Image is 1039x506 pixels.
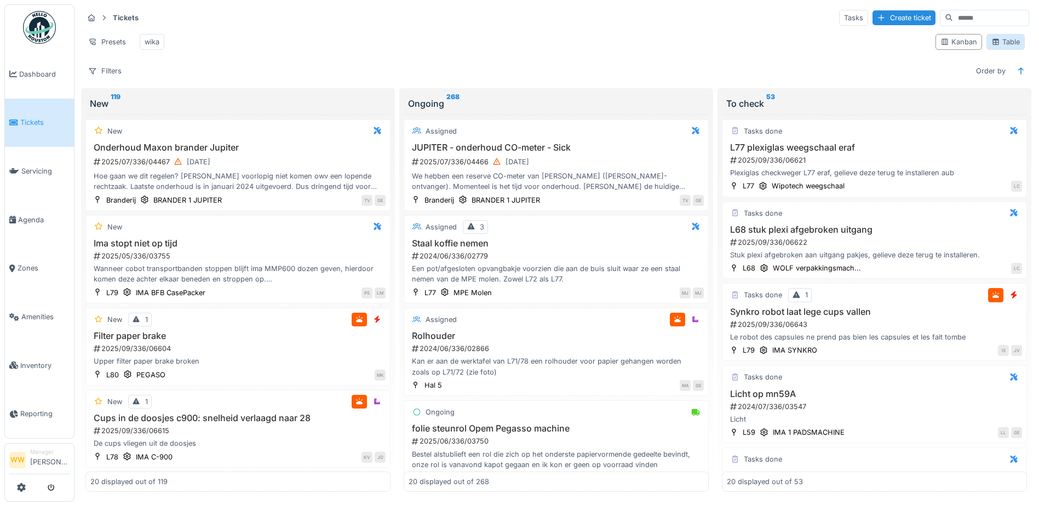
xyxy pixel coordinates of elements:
[106,370,119,380] div: L80
[727,250,1022,260] div: Stuk plexi afgebroken aan uitgang pakjes, gelieve deze terug te installeren.
[409,171,704,192] div: We hebben een reserve CO-meter van [PERSON_NAME] ([PERSON_NAME]-ontvanger). Momenteel is het tijd...
[426,222,457,232] div: Assigned
[805,290,808,300] div: 1
[18,215,70,225] span: Agenda
[426,126,457,136] div: Assigned
[411,343,704,354] div: 2024/06/336/02866
[30,448,70,456] div: Manager
[30,448,70,472] li: [PERSON_NAME]
[743,263,755,273] div: L68
[424,380,442,390] div: Hal 5
[90,356,386,366] div: Upper filter paper brake broken
[107,314,122,325] div: New
[409,142,704,153] h3: JUPITER - onderhoud CO-meter - Sick
[375,370,386,381] div: MK
[136,452,173,462] div: IMA C-900
[998,427,1009,438] div: LL
[693,287,704,298] div: MJ
[872,10,935,25] div: Create ticket
[411,251,704,261] div: 2024/06/336/02779
[90,263,386,284] div: Wanneer cobot transportbanden stoppen blijft ima MMP600 dozen geven, hierdoor komen deze achter e...
[727,476,803,486] div: 20 displayed out of 53
[424,287,436,298] div: L77
[743,181,754,191] div: L77
[20,117,70,128] span: Tickets
[93,426,386,436] div: 2025/09/336/06615
[5,292,74,341] a: Amenities
[726,97,1023,110] div: To check
[743,427,755,438] div: L59
[409,423,704,434] h3: folie steunrol Opem Pegasso machine
[20,409,70,419] span: Reporting
[90,142,386,153] h3: Onderhoud Maxon brander Jupiter
[1011,263,1022,274] div: LC
[145,314,148,325] div: 1
[424,195,454,205] div: Branderij
[9,448,70,474] a: WW Manager[PERSON_NAME]
[136,287,205,298] div: IMA BFB CasePacker
[727,142,1022,153] h3: L77 plexiglas weegschaal eraf
[480,222,484,232] div: 3
[727,389,1022,399] h3: Licht op mn59A
[446,97,460,110] sup: 268
[727,414,1022,424] div: Licht
[90,238,386,249] h3: Ima stopt niet op tijd
[106,452,118,462] div: L78
[93,155,386,169] div: 2025/07/336/04467
[744,290,782,300] div: Tasks done
[998,345,1009,356] div: IS
[411,436,704,446] div: 2025/06/336/03750
[21,166,70,176] span: Servicing
[744,126,782,136] div: Tasks done
[1011,345,1022,356] div: JV
[744,208,782,219] div: Tasks done
[773,263,861,273] div: WOLF verpakkingsmach...
[409,476,489,486] div: 20 displayed out of 268
[727,225,1022,235] h3: L68 stuk plexi afgebroken uitgang
[361,452,372,463] div: KV
[107,126,122,136] div: New
[1011,427,1022,438] div: GE
[20,360,70,371] span: Inventory
[18,263,70,273] span: Zones
[773,427,845,438] div: IMA 1 PADSMACHINE
[19,69,70,79] span: Dashboard
[5,196,74,244] a: Agenda
[5,244,74,293] a: Zones
[408,97,704,110] div: Ongoing
[839,10,868,26] div: Tasks
[766,97,775,110] sup: 53
[111,97,120,110] sup: 119
[9,452,26,468] li: WW
[107,222,122,232] div: New
[361,287,372,298] div: PS
[940,37,977,47] div: Kanban
[729,319,1022,330] div: 2025/09/336/06643
[5,147,74,196] a: Servicing
[93,343,386,354] div: 2025/09/336/06604
[21,312,70,322] span: Amenities
[83,63,127,79] div: Filters
[375,195,386,206] div: GE
[361,195,372,206] div: TV
[90,476,168,486] div: 20 displayed out of 119
[472,195,540,205] div: BRANDER 1 JUPITER
[145,37,159,47] div: wika
[727,332,1022,342] div: Le robot des capsules ne prend pas bien les capsules et les fait tombe
[5,99,74,147] a: Tickets
[729,401,1022,412] div: 2024/07/336/03547
[5,50,74,99] a: Dashboard
[426,407,455,417] div: Ongoing
[90,331,386,341] h3: Filter paper brake
[409,238,704,249] h3: Staal koffie nemen
[772,181,845,191] div: Wipotech weegschaal
[375,287,386,298] div: LM
[693,380,704,391] div: GE
[90,171,386,192] div: Hoe gaan we dit regelen? [PERSON_NAME] voorlopig niet komen owv een lopende rechtzaak. Laatste on...
[409,449,704,470] div: Bestel alstublieft een rol die zich op het onderste papiervormende gedeelte bevindt, onze rol is ...
[83,34,131,50] div: Presets
[727,168,1022,178] div: Plexiglas checkweger L77 eraf, gelieve deze terug te installeren aub
[1011,181,1022,192] div: LC
[991,37,1020,47] div: Table
[106,287,118,298] div: L79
